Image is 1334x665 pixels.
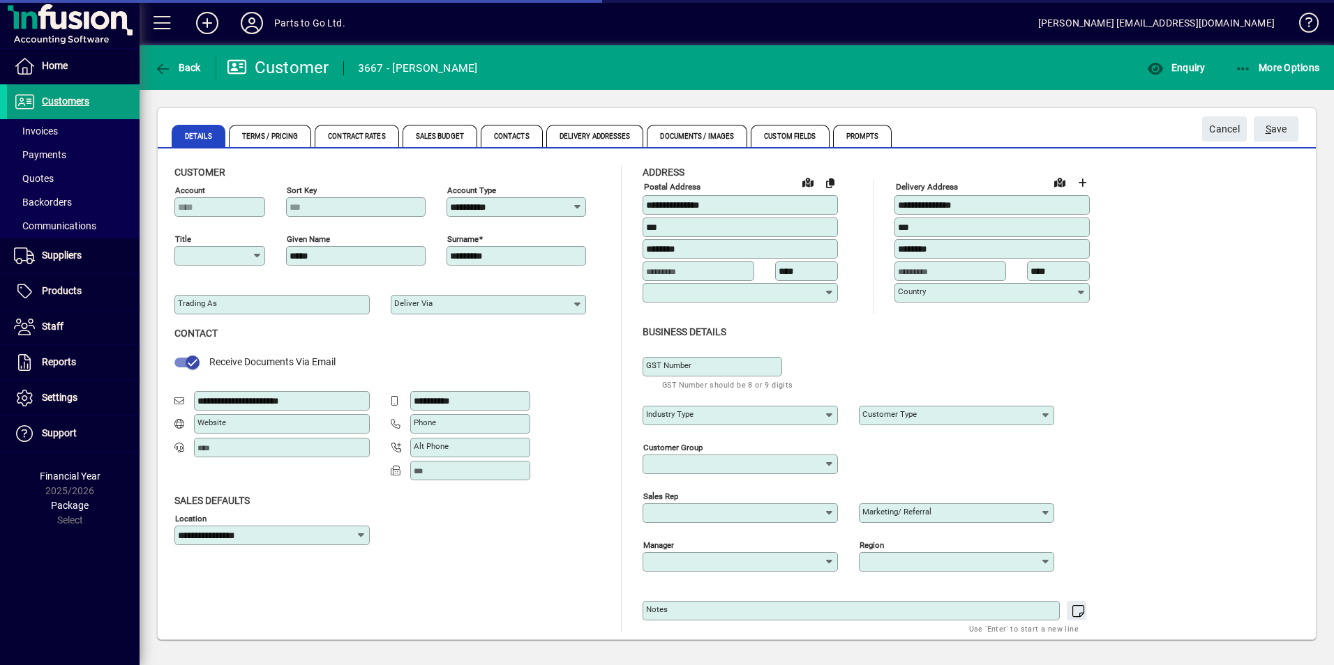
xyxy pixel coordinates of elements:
[227,56,329,79] div: Customer
[862,409,917,419] mat-label: Customer type
[1266,123,1271,135] span: S
[7,49,140,84] a: Home
[151,55,204,80] button: Back
[14,125,58,137] span: Invoices
[42,427,77,438] span: Support
[643,167,684,178] span: Address
[51,500,89,511] span: Package
[274,12,345,34] div: Parts to Go Ltd.
[1038,12,1275,34] div: [PERSON_NAME] [EMAIL_ADDRESS][DOMAIN_NAME]
[1202,116,1247,142] button: Cancel
[7,416,140,451] a: Support
[1049,171,1071,193] a: View on map
[1147,62,1205,73] span: Enquiry
[140,55,216,80] app-page-header-button: Back
[481,125,543,147] span: Contacts
[643,491,678,500] mat-label: Sales rep
[7,190,140,214] a: Backorders
[819,171,841,194] button: Copy to Delivery address
[643,326,726,337] span: Business details
[7,309,140,344] a: Staff
[287,185,317,195] mat-label: Sort key
[197,418,226,427] mat-label: Website
[229,125,312,147] span: Terms / Pricing
[647,125,747,147] span: Documents / Images
[394,298,433,308] mat-label: Deliver via
[178,298,217,308] mat-label: Trading as
[1289,3,1317,48] a: Knowledge Base
[414,441,449,451] mat-label: Alt Phone
[175,513,207,523] mat-label: Location
[1235,62,1320,73] span: More Options
[175,234,191,244] mat-label: Title
[42,285,82,296] span: Products
[185,10,230,36] button: Add
[662,376,793,392] mat-hint: GST Number should be 8 or 9 digits
[40,471,100,482] span: Financial Year
[862,507,931,517] mat-label: Marketing/ Referral
[174,167,225,178] span: Customer
[7,143,140,167] a: Payments
[403,125,477,147] span: Sales Budget
[643,442,703,452] mat-label: Customer group
[1266,118,1287,141] span: ave
[287,234,330,244] mat-label: Given name
[646,409,694,419] mat-label: Industry type
[797,171,819,193] a: View on map
[174,495,250,506] span: Sales defaults
[42,250,82,261] span: Suppliers
[833,125,892,147] span: Prompts
[42,60,68,71] span: Home
[643,540,674,549] mat-label: Manager
[358,57,478,79] div: 3667 - [PERSON_NAME]
[7,274,140,309] a: Products
[414,418,436,427] mat-label: Phone
[969,620,1079,636] mat-hint: Use 'Enter' to start a new line
[7,345,140,380] a: Reports
[898,286,926,296] mat-label: Country
[154,62,201,73] span: Back
[1231,55,1324,80] button: More Options
[7,167,140,190] a: Quotes
[14,149,66,160] span: Payments
[42,356,76,367] span: Reports
[1071,171,1093,194] button: Choose address
[14,220,96,231] span: Communications
[172,125,225,147] span: Details
[447,185,496,195] mat-label: Account Type
[7,381,140,415] a: Settings
[1209,118,1240,141] span: Cancel
[42,392,77,403] span: Settings
[230,10,274,36] button: Profile
[860,540,884,549] mat-label: Region
[14,173,54,184] span: Quotes
[1254,116,1298,142] button: Save
[646,360,691,370] mat-label: GST Number
[175,185,205,195] mat-label: Account
[7,238,140,273] a: Suppliers
[42,95,89,107] span: Customers
[646,604,668,614] mat-label: Notes
[751,125,829,147] span: Custom Fields
[7,214,140,238] a: Communications
[447,234,479,244] mat-label: Surname
[315,125,398,147] span: Contract Rates
[42,321,63,332] span: Staff
[1144,55,1208,80] button: Enquiry
[546,125,644,147] span: Delivery Addresses
[209,356,336,367] span: Receive Documents Via Email
[14,197,72,208] span: Backorders
[7,119,140,143] a: Invoices
[174,328,218,339] span: Contact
